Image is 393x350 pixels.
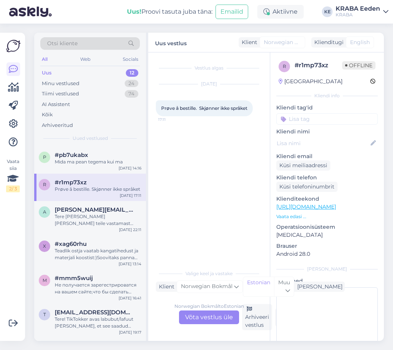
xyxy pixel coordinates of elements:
[55,309,134,316] span: thomaskristenk@gmail.com
[55,316,141,329] div: Tere! TikTokker avas labubut/lafuut [PERSON_NAME], et see saadud Krabast. Kas võimalik ka see e-p...
[156,283,174,291] div: Klient
[277,139,369,147] input: Lisa nimi
[279,78,342,86] div: [GEOGRAPHIC_DATA]
[42,80,79,87] div: Minu vestlused
[181,282,233,291] span: Norwegian Bokmål
[276,195,378,203] p: Klienditeekond
[242,304,272,330] div: Arhiveeri vestlus
[42,101,70,108] div: AI Assistent
[278,279,290,286] span: Muu
[6,39,21,53] img: Askly Logo
[55,213,141,227] div: Tere [PERSON_NAME] [PERSON_NAME] teile vastamast [GEOGRAPHIC_DATA] sepa turu noored müüjannad ma ...
[119,165,141,171] div: [DATE] 14:16
[119,227,141,233] div: [DATE] 22:11
[55,206,134,213] span: allan.matt19@gmail.com
[276,104,378,112] p: Kliendi tag'id
[322,6,333,17] div: KE
[6,185,20,192] div: 2 / 3
[257,5,304,19] div: Aktiivne
[43,243,46,249] span: x
[276,160,330,171] div: Küsi meiliaadressi
[216,5,248,19] button: Emailid
[121,54,140,64] div: Socials
[342,61,376,70] span: Offline
[276,277,378,285] p: Märkmed
[156,81,262,87] div: [DATE]
[43,154,46,160] span: p
[179,310,239,324] div: Võta vestlus üle
[119,329,141,335] div: [DATE] 19:17
[239,38,257,46] div: Klient
[42,90,79,98] div: Tiimi vestlused
[55,275,93,282] span: #mmm5wuij
[55,186,141,193] div: Prøve å bestille. Skjønner ikke språket
[156,270,262,277] div: Valige keel ja vastake
[55,152,88,158] span: #pb7ukabx
[43,209,46,215] span: a
[119,295,141,301] div: [DATE] 16:41
[126,69,138,77] div: 12
[119,261,141,267] div: [DATE] 13:14
[55,247,141,261] div: Teadlik ostja vaatab kangatihedust ja materjali koostist:)Soovitaks panna täpsemat infot kodulehe...
[350,38,370,46] span: English
[125,80,138,87] div: 24
[43,277,47,283] span: m
[276,213,378,220] p: Vaata edasi ...
[276,152,378,160] p: Kliendi email
[43,182,46,187] span: r
[276,250,378,258] p: Android 28.0
[156,65,262,71] div: Vestlus algas
[40,54,49,64] div: All
[336,6,380,12] div: KRABA Eeden
[125,90,138,98] div: 74
[295,61,342,70] div: # r1mp73xz
[42,111,53,119] div: Kõik
[42,69,52,77] div: Uus
[55,179,87,186] span: #r1mp73xz
[276,182,338,192] div: Küsi telefoninumbrit
[336,12,380,18] div: KRABA
[276,113,378,125] input: Lisa tag
[127,7,212,16] div: Proovi tasuta juba täna:
[311,38,344,46] div: Klienditugi
[276,231,378,239] p: [MEDICAL_DATA]
[276,266,378,272] div: [PERSON_NAME]
[6,158,20,192] div: Vaata siia
[47,40,78,48] span: Otsi kliente
[294,283,342,291] div: [PERSON_NAME]
[276,242,378,250] p: Brauser
[243,277,274,296] div: Estonian
[276,92,378,99] div: Kliendi info
[79,54,92,64] div: Web
[55,241,87,247] span: #xag60rhu
[158,117,187,122] span: 17:11
[42,122,73,129] div: Arhiveeritud
[55,158,141,165] div: Mida ma pean tegema kui ma
[127,8,141,15] b: Uus!
[276,174,378,182] p: Kliendi telefon
[73,135,108,142] span: Uued vestlused
[276,128,378,136] p: Kliendi nimi
[276,203,336,210] a: [URL][DOMAIN_NAME]
[55,282,141,295] div: Не получается зарегестрироватся на вашем сайте,что бы сделать заказ
[120,193,141,198] div: [DATE] 17:11
[161,105,247,111] span: Prøve å bestille. Skjønner ikke språket
[336,6,388,18] a: KRABA EedenKRABA
[283,63,286,69] span: r
[43,312,46,317] span: t
[276,223,378,231] p: Operatsioonisüsteem
[264,38,301,46] span: Norwegian Bokmål
[174,303,244,310] div: Norwegian Bokmål to Estonian
[155,37,187,48] label: Uus vestlus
